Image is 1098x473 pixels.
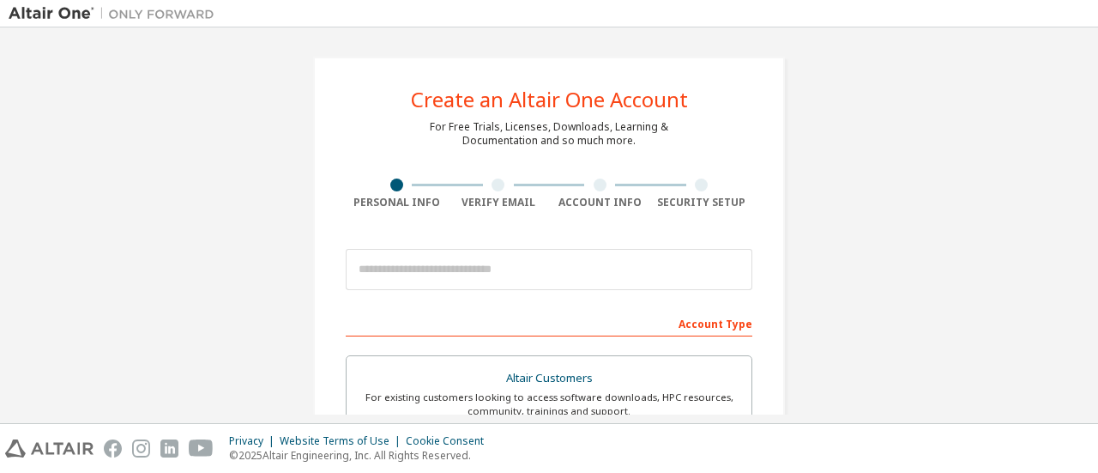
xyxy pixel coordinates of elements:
div: Account Type [346,309,752,337]
div: Personal Info [346,196,448,209]
p: © 2025 Altair Engineering, Inc. All Rights Reserved. [229,448,494,463]
div: Altair Customers [357,367,741,391]
div: Create an Altair One Account [411,89,688,110]
img: youtube.svg [189,440,214,458]
img: linkedin.svg [160,440,178,458]
div: Account Info [549,196,651,209]
div: Cookie Consent [406,434,494,448]
div: Security Setup [651,196,753,209]
div: Privacy [229,434,280,448]
img: facebook.svg [104,440,122,458]
img: altair_logo.svg [5,440,94,458]
div: Website Terms of Use [280,434,406,448]
div: For Free Trials, Licenses, Downloads, Learning & Documentation and so much more. [430,120,668,148]
div: Verify Email [448,196,550,209]
div: For existing customers looking to access software downloads, HPC resources, community, trainings ... [357,391,741,418]
img: Altair One [9,5,223,22]
img: instagram.svg [132,440,150,458]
